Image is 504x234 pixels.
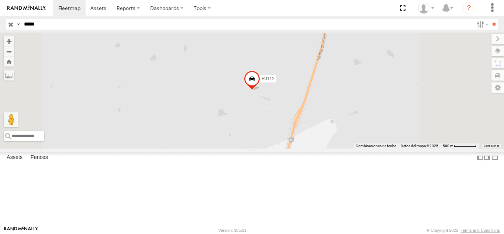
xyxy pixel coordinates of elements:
label: Fences [27,153,52,163]
label: Measure [4,70,14,81]
label: Dock Summary Table to the Right [483,152,491,163]
button: Zoom Home [4,57,14,67]
div: Taylete Medina [415,3,437,14]
label: Search Query [15,19,21,30]
a: Condiciones [484,144,499,147]
span: 500 m [443,144,453,148]
label: Assets [3,153,26,163]
div: © Copyright 2025 - [427,228,500,233]
label: Dock Summary Table to the Left [476,152,483,163]
div: Version: 305.01 [218,228,246,233]
label: Search Filter Options [474,19,490,30]
span: Datos del mapa ©2025 [401,144,438,148]
label: Hide Summary Table [491,152,498,163]
a: Terms and Conditions [461,228,500,233]
button: Zoom out [4,46,14,57]
span: RJ112 [262,76,275,81]
button: Escala del mapa: 500 m por 59 píxeles [441,143,479,149]
a: Visit our Website [4,227,38,234]
img: rand-logo.svg [7,6,46,11]
label: Map Settings [491,82,504,93]
button: Combinaciones de teclas [356,143,396,149]
button: Arrastra el hombrecito naranja al mapa para abrir Street View [4,112,18,127]
i: ? [463,2,475,14]
button: Zoom in [4,36,14,46]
